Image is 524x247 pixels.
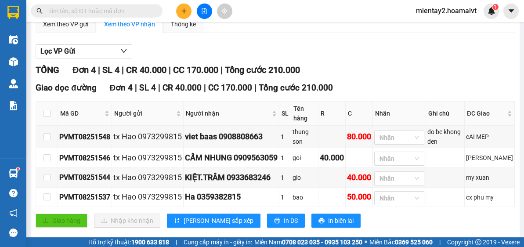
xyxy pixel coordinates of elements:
div: KIỆT.TRÂM 0933683246 [185,171,278,184]
input: Tìm tên, số ĐT hoặc mã đơn [48,6,152,16]
div: Xem theo VP gửi [43,19,88,29]
div: PVMT08251537 [59,192,110,203]
span: printer [318,218,325,225]
img: warehouse-icon [9,79,18,88]
div: tx Hao 0973299815 [113,191,182,203]
span: Lọc VP Gửi [40,46,75,57]
span: SL 4 [139,83,156,93]
strong: 0369 525 060 [395,239,433,246]
span: mientay2.hoamaivt [409,5,484,16]
span: [PERSON_NAME] sắp xếp [184,216,253,225]
button: uploadGiao hàng [36,214,87,228]
div: 1 [281,193,289,202]
img: icon-new-feature [488,7,495,15]
button: caret-down [503,4,519,19]
img: warehouse-icon [9,169,18,178]
div: [PERSON_NAME] [466,153,513,163]
div: 50.000 [347,191,371,203]
div: bao [293,193,317,202]
th: Ghi chú [426,102,465,126]
span: | [254,83,257,93]
div: PVMT08251548 [59,131,110,142]
span: Tổng cước 210.000 [225,65,300,75]
button: file-add [197,4,212,19]
td: PVMT08251548 [58,126,112,148]
span: Đơn 4 [110,83,133,93]
span: | [439,237,441,247]
span: | [98,65,100,75]
div: Nhãn [375,109,423,118]
span: | [122,65,124,75]
th: SL [279,102,291,126]
div: 1 [281,173,289,182]
sup: 1 [17,167,19,170]
button: downloadNhập kho nhận [94,214,160,228]
span: Cung cấp máy in - giấy in: [184,237,252,247]
div: Thống kê [171,19,196,29]
span: copyright [475,239,481,245]
span: Miền Nam [254,237,362,247]
span: ⚪️ [365,240,367,244]
span: | [169,65,171,75]
span: Người gửi [114,109,174,118]
button: plus [176,4,192,19]
span: file-add [201,8,207,14]
span: 1 [494,4,497,10]
div: 40.000 [347,171,371,184]
td: PVMT08251537 [58,188,112,207]
div: PVMT08251544 [59,172,110,183]
div: 80.000 [347,131,371,143]
div: 40.000 [320,152,344,164]
span: down [120,47,127,54]
span: CC 170.000 [173,65,218,75]
span: question-circle [9,189,18,197]
img: warehouse-icon [9,57,18,66]
strong: 1900 633 818 [131,239,169,246]
span: Mã GD [60,109,103,118]
span: In biên lai [328,216,354,225]
span: CR 40.000 [126,65,166,75]
div: 1 [281,153,289,163]
th: Tên hàng [291,102,318,126]
span: SL 4 [102,65,119,75]
div: PVMT08251546 [59,153,110,163]
span: | [176,237,177,247]
span: search [36,8,43,14]
span: | [158,83,160,93]
div: tx Hao 0973299815 [113,131,182,143]
strong: 0708 023 035 - 0935 103 250 [282,239,362,246]
span: CR 40.000 [163,83,202,93]
div: gio [293,173,317,182]
button: aim [217,4,232,19]
span: message [9,229,18,237]
div: goi [293,153,317,163]
div: CẨM NHUNG 0909563059 [185,152,278,164]
span: sort-ascending [174,218,180,225]
span: | [204,83,206,93]
span: | [220,65,223,75]
span: TỔNG [36,65,59,75]
div: viet baas 0908808663 [185,131,278,143]
th: C [346,102,373,126]
span: Đơn 4 [72,65,96,75]
div: tx Hao 0973299815 [113,152,182,164]
span: Người nhận [186,109,270,118]
div: my xuan [466,173,513,182]
div: do be khong den [427,127,463,146]
img: solution-icon [9,101,18,110]
span: caret-down [507,7,515,15]
th: R [318,102,346,126]
button: printerIn biên lai [311,214,361,228]
div: Xem theo VP nhận [104,19,155,29]
button: printerIn DS [267,214,305,228]
img: logo-vxr [7,6,19,19]
div: 1 [281,132,289,142]
span: Tổng cước 210.000 [259,83,333,93]
button: Lọc VP Gửi [36,44,132,58]
span: notification [9,209,18,217]
span: aim [221,8,228,14]
td: PVMT08251544 [58,168,112,188]
span: In DS [284,216,298,225]
span: Hỗ trợ kỹ thuật: [88,237,169,247]
span: CC 170.000 [208,83,252,93]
